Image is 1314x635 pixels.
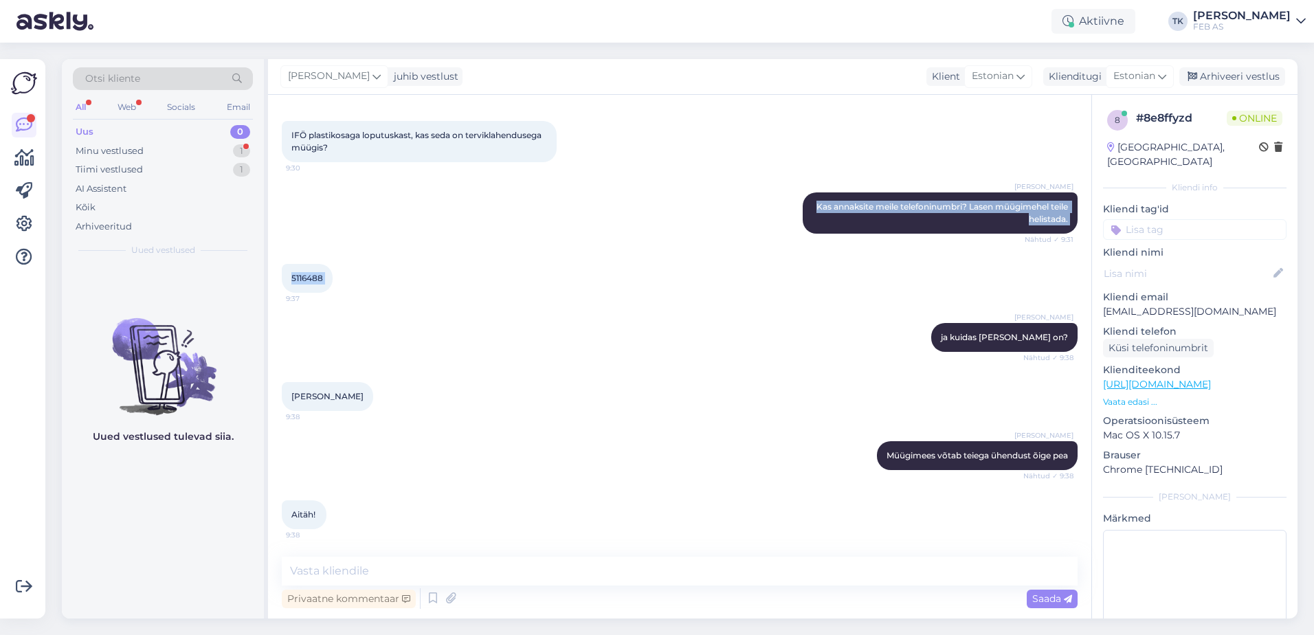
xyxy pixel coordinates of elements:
span: Nähtud ✓ 9:38 [1022,353,1073,363]
div: [PERSON_NAME] [1193,10,1291,21]
span: Nähtud ✓ 9:31 [1022,234,1073,245]
span: 8 [1115,115,1120,125]
span: IFÖ plastikosaga loputuskast, kas seda on terviklahendusega müügis? [291,130,544,153]
div: 1 [233,163,250,177]
span: Nähtud ✓ 9:38 [1022,471,1073,481]
div: Klienditugi [1043,69,1102,84]
div: 0 [230,125,250,139]
span: [PERSON_NAME] [1014,312,1073,322]
div: Aktiivne [1051,9,1135,34]
span: [PERSON_NAME] [1014,430,1073,441]
span: [PERSON_NAME] [1014,181,1073,192]
span: Estonian [1113,69,1155,84]
span: 9:38 [286,412,337,422]
a: [URL][DOMAIN_NAME] [1103,378,1211,390]
div: [GEOGRAPHIC_DATA], [GEOGRAPHIC_DATA] [1107,140,1259,169]
div: Web [115,98,139,116]
div: Privaatne kommentaar [282,590,416,608]
div: Arhiveeri vestlus [1179,67,1285,86]
div: Küsi telefoninumbrit [1103,339,1214,357]
span: Otsi kliente [85,71,140,86]
div: Minu vestlused [76,144,144,158]
div: Socials [164,98,198,116]
div: Uus [76,125,93,139]
p: Chrome [TECHNICAL_ID] [1103,463,1287,477]
span: ja kuidas [PERSON_NAME] on? [941,332,1068,342]
div: Arhiveeritud [76,220,132,234]
p: Brauser [1103,448,1287,463]
div: Kliendi info [1103,181,1287,194]
span: Uued vestlused [131,244,195,256]
p: Kliendi telefon [1103,324,1287,339]
span: 9:37 [286,293,337,304]
span: 9:38 [286,530,337,540]
span: Kas annaksite meile telefoninumbri? Lasen müügimehel teile helistada. [816,201,1070,224]
div: TK [1168,12,1188,31]
span: Estonian [972,69,1014,84]
div: Klient [926,69,960,84]
div: juhib vestlust [388,69,458,84]
div: Kõik [76,201,96,214]
div: [PERSON_NAME] [1103,491,1287,503]
span: [PERSON_NAME] [288,69,370,84]
div: FEB AS [1193,21,1291,32]
input: Lisa nimi [1104,266,1271,281]
div: AI Assistent [76,182,126,196]
div: # 8e8ffyzd [1136,110,1227,126]
p: Klienditeekond [1103,363,1287,377]
span: Online [1227,111,1282,126]
p: Uued vestlused tulevad siia. [93,430,234,444]
span: Saada [1032,592,1072,605]
img: Askly Logo [11,70,37,96]
p: [EMAIL_ADDRESS][DOMAIN_NAME] [1103,304,1287,319]
div: All [73,98,89,116]
span: Müügimees võtab teiega ühendust õige pea [887,450,1068,460]
span: 5116488 [291,273,323,283]
input: Lisa tag [1103,219,1287,240]
p: Kliendi nimi [1103,245,1287,260]
img: No chats [62,293,264,417]
p: Kliendi email [1103,290,1287,304]
div: 1 [233,144,250,158]
div: Tiimi vestlused [76,163,143,177]
a: [PERSON_NAME]FEB AS [1193,10,1306,32]
p: Operatsioonisüsteem [1103,414,1287,428]
div: Email [224,98,253,116]
p: Kliendi tag'id [1103,202,1287,216]
span: Aitäh! [291,509,315,520]
p: Vaata edasi ... [1103,396,1287,408]
p: Mac OS X 10.15.7 [1103,428,1287,443]
span: 9:30 [286,163,337,173]
span: [PERSON_NAME] [291,391,364,401]
p: Märkmed [1103,511,1287,526]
